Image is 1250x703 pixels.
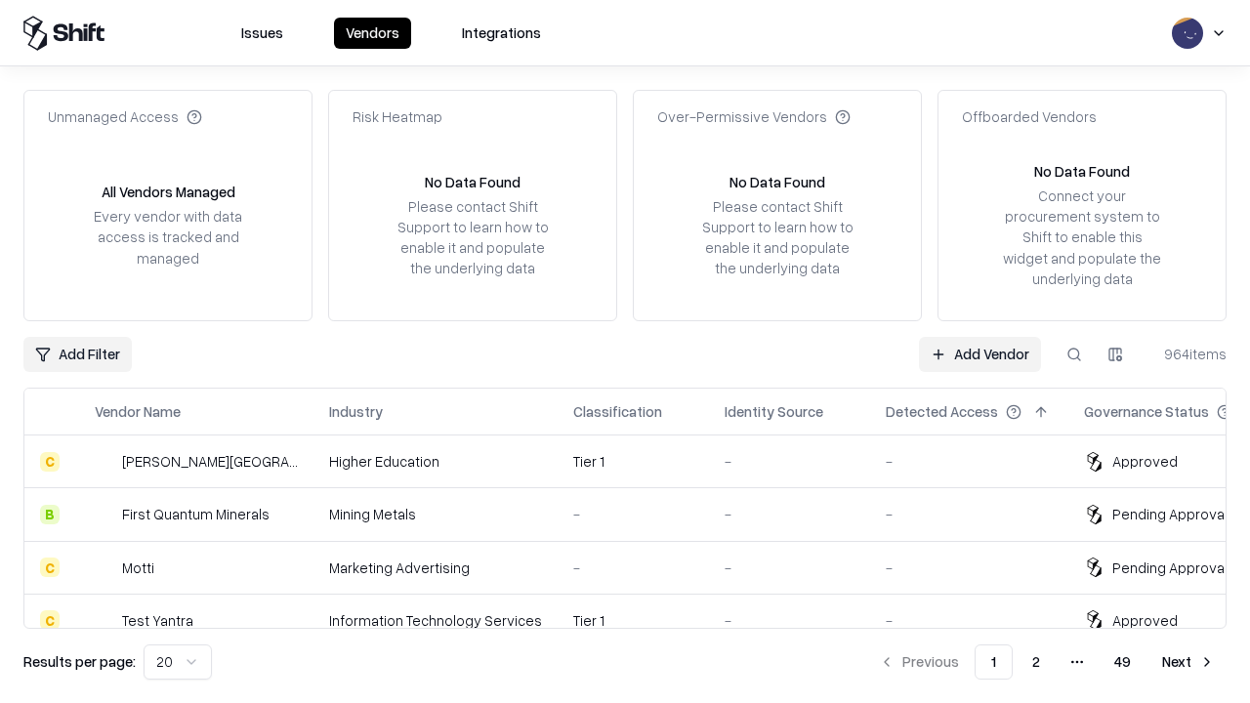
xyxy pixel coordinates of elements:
[334,18,411,49] button: Vendors
[962,106,1097,127] div: Offboarded Vendors
[1112,610,1178,631] div: Approved
[40,558,60,577] div: C
[40,452,60,472] div: C
[886,558,1053,578] div: -
[573,504,693,524] div: -
[450,18,553,49] button: Integrations
[725,610,854,631] div: -
[886,451,1053,472] div: -
[95,610,114,630] img: Test Yantra
[425,172,521,192] div: No Data Found
[95,452,114,472] img: Reichman University
[573,558,693,578] div: -
[102,182,235,202] div: All Vendors Managed
[573,401,662,422] div: Classification
[573,451,693,472] div: Tier 1
[919,337,1041,372] a: Add Vendor
[1112,504,1228,524] div: Pending Approval
[329,610,542,631] div: Information Technology Services
[886,504,1053,524] div: -
[87,206,249,268] div: Every vendor with data access is tracked and managed
[729,172,825,192] div: No Data Found
[725,451,854,472] div: -
[1150,644,1227,680] button: Next
[725,558,854,578] div: -
[229,18,295,49] button: Issues
[725,401,823,422] div: Identity Source
[975,644,1013,680] button: 1
[696,196,858,279] div: Please contact Shift Support to learn how to enable it and populate the underlying data
[40,610,60,630] div: C
[48,106,202,127] div: Unmanaged Access
[95,401,181,422] div: Vendor Name
[1001,186,1163,289] div: Connect your procurement system to Shift to enable this widget and populate the underlying data
[1112,451,1178,472] div: Approved
[1084,401,1209,422] div: Governance Status
[392,196,554,279] div: Please contact Shift Support to learn how to enable it and populate the underlying data
[23,337,132,372] button: Add Filter
[122,504,270,524] div: First Quantum Minerals
[353,106,442,127] div: Risk Heatmap
[95,558,114,577] img: Motti
[657,106,851,127] div: Over-Permissive Vendors
[573,610,693,631] div: Tier 1
[40,505,60,524] div: B
[329,401,383,422] div: Industry
[329,558,542,578] div: Marketing Advertising
[329,504,542,524] div: Mining Metals
[886,401,998,422] div: Detected Access
[725,504,854,524] div: -
[1099,644,1146,680] button: 49
[122,610,193,631] div: Test Yantra
[1112,558,1228,578] div: Pending Approval
[886,610,1053,631] div: -
[867,644,1227,680] nav: pagination
[1017,644,1056,680] button: 2
[122,558,154,578] div: Motti
[1148,344,1227,364] div: 964 items
[95,505,114,524] img: First Quantum Minerals
[122,451,298,472] div: [PERSON_NAME][GEOGRAPHIC_DATA]
[329,451,542,472] div: Higher Education
[1034,161,1130,182] div: No Data Found
[23,651,136,672] p: Results per page:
